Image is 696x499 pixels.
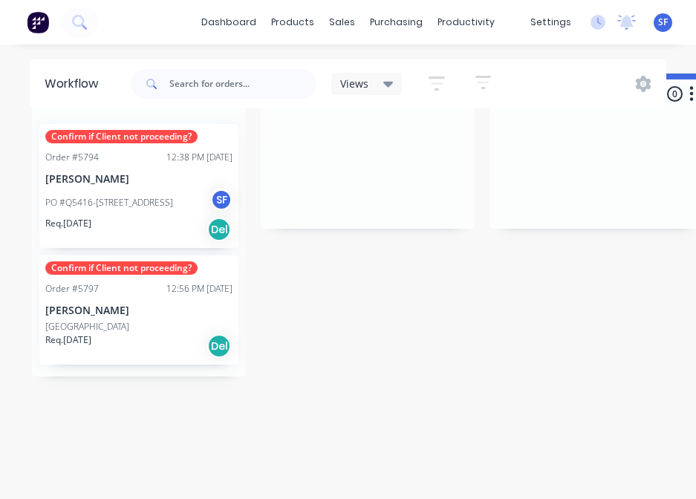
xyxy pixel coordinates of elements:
[166,151,232,164] div: 12:38 PM [DATE]
[362,11,430,33] div: purchasing
[322,11,362,33] div: sales
[194,11,264,33] a: dashboard
[45,320,129,333] p: [GEOGRAPHIC_DATA]
[45,217,91,230] p: Req. [DATE]
[27,11,49,33] img: Factory
[45,282,99,296] div: Order #5797
[264,11,322,33] div: products
[45,261,198,275] div: Confirm if Client not proceeding?
[207,218,231,241] div: Del
[658,16,668,29] span: SF
[210,189,232,211] div: SF
[45,196,173,209] p: PO #Q5416-[STREET_ADDRESS]
[45,151,99,164] div: Order #5794
[45,333,91,347] p: Req. [DATE]
[430,11,502,33] div: productivity
[340,76,368,91] span: Views
[39,124,238,248] div: Confirm if Client not proceeding?Order #579412:38 PM [DATE][PERSON_NAME]PO #Q5416-[STREET_ADDRESS...
[45,304,232,317] p: [PERSON_NAME]
[45,130,198,143] div: Confirm if Client not proceeding?
[169,69,316,99] input: Search for orders...
[166,282,232,296] div: 12:56 PM [DATE]
[523,11,579,33] div: settings
[45,173,232,186] p: [PERSON_NAME]
[207,334,231,358] div: Del
[39,255,238,365] div: Confirm if Client not proceeding?Order #579712:56 PM [DATE][PERSON_NAME][GEOGRAPHIC_DATA]Req.[DAT...
[45,75,105,93] div: Workflow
